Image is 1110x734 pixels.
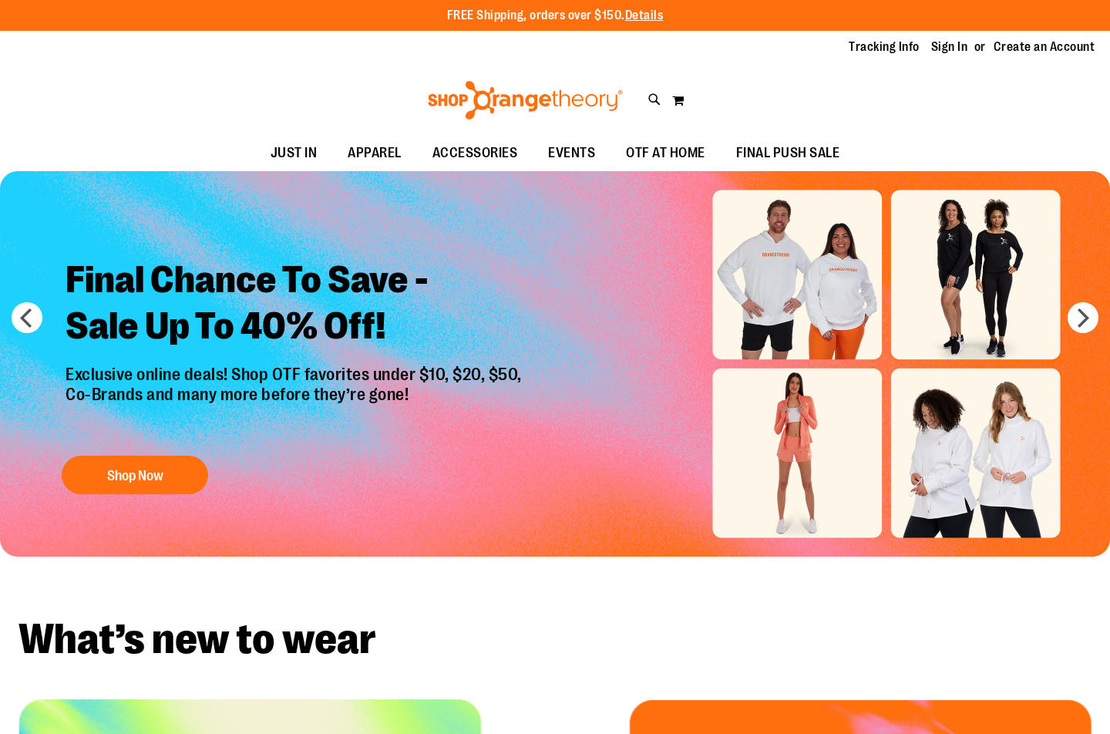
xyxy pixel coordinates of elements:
[54,245,537,365] h2: Final Chance To Save - Sale Up To 40% Off!
[994,39,1095,56] a: Create an Account
[332,136,417,171] a: APPAREL
[626,136,705,170] span: OTF AT HOME
[271,136,318,170] span: JUST IN
[255,136,333,171] a: JUST IN
[62,456,208,494] button: Shop Now
[12,302,42,333] button: prev
[849,39,920,56] a: Tracking Info
[18,618,1091,661] h2: What’s new to wear
[721,136,856,171] a: FINAL PUSH SALE
[625,8,664,22] a: Details
[533,136,610,171] a: EVENTS
[432,136,518,170] span: ACCESSORIES
[54,245,537,502] a: Final Chance To Save -Sale Up To 40% Off! Exclusive online deals! Shop OTF favorites under $10, $...
[1068,302,1098,333] button: next
[54,365,537,440] p: Exclusive online deals! Shop OTF favorites under $10, $20, $50, Co-Brands and many more before th...
[447,7,664,25] p: FREE Shipping, orders over $150.
[610,136,721,171] a: OTF AT HOME
[931,39,968,56] a: Sign In
[425,81,625,120] img: Shop Orangetheory
[736,136,840,170] span: FINAL PUSH SALE
[348,136,402,170] span: APPAREL
[417,136,533,171] a: ACCESSORIES
[548,136,595,170] span: EVENTS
